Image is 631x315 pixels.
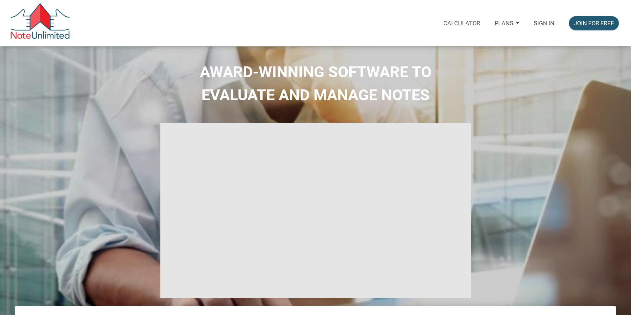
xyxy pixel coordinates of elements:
a: Calculator [436,11,487,35]
p: Sign in [534,20,554,27]
button: Join for free [569,16,619,30]
p: Plans [495,20,513,27]
a: Sign in [526,11,562,35]
button: Plans [487,11,526,35]
div: Join for free [574,19,614,28]
h2: AWARD-WINNING SOFTWARE TO EVALUATE AND MANAGE NOTES [5,61,626,107]
iframe: NoteUnlimited [160,123,471,298]
a: Join for free [562,11,626,35]
p: Calculator [443,20,480,27]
